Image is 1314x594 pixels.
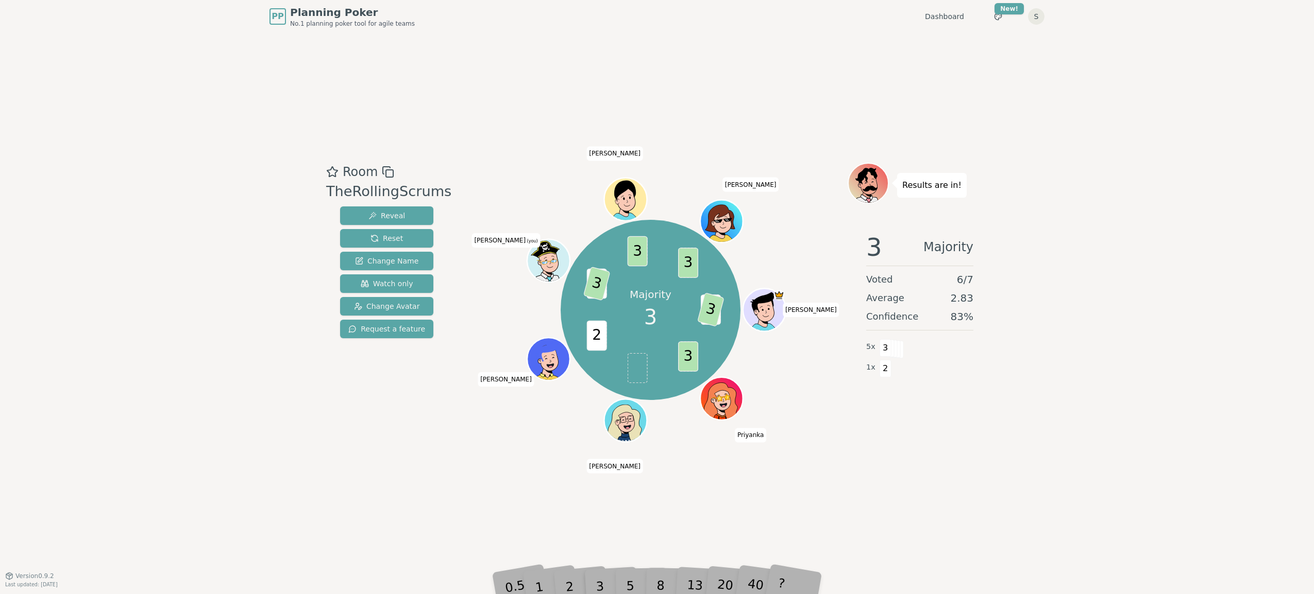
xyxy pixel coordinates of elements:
span: Click to change your name [471,233,540,248]
span: Watch only [361,278,413,289]
span: PP [272,10,283,23]
span: Change Avatar [354,301,420,311]
span: 3 [678,342,698,372]
button: Watch only [340,274,433,293]
span: 3 [644,302,657,333]
span: Click to change your name [586,459,643,473]
span: Version 0.9.2 [15,572,54,580]
p: Majority [630,287,671,302]
span: Voted [866,272,893,287]
span: Click to change your name [586,146,643,161]
span: Click to change your name [722,177,779,191]
span: 83 % [951,309,973,324]
span: Planning Poker [290,5,415,20]
span: Reset [370,233,403,243]
span: 3 [866,235,882,259]
span: (you) [526,239,538,243]
span: 2 [586,321,607,351]
p: Results are in! [902,178,962,193]
button: New! [989,7,1007,26]
span: 1 x [866,362,875,373]
span: 3 [880,339,891,357]
span: Click to change your name [783,303,839,317]
span: 3 [697,293,724,327]
button: Click to change your avatar [528,240,568,281]
button: Reveal [340,206,433,225]
span: Request a feature [348,324,425,334]
span: 6 / 7 [957,272,973,287]
span: 2.83 [950,291,973,305]
span: 5 x [866,341,875,353]
span: 2 [880,360,891,377]
span: Reveal [368,211,405,221]
span: Confidence [866,309,918,324]
div: TheRollingScrums [326,181,451,202]
span: Last updated: [DATE] [5,582,58,587]
button: Add as favourite [326,163,339,181]
span: Click to change your name [735,428,766,442]
span: Antonio is the host [773,290,784,301]
a: Dashboard [925,11,964,22]
span: 3 [678,248,698,278]
span: 3 [627,236,647,267]
span: 3 [583,267,610,301]
button: Change Avatar [340,297,433,316]
span: Room [343,163,378,181]
button: Version0.9.2 [5,572,54,580]
button: S [1028,8,1045,25]
span: Click to change your name [478,372,534,387]
button: Request a feature [340,320,433,338]
a: PPPlanning PokerNo.1 planning poker tool for agile teams [269,5,415,28]
span: Average [866,291,904,305]
span: Change Name [355,256,418,266]
span: No.1 planning poker tool for agile teams [290,20,415,28]
button: Reset [340,229,433,248]
span: Majority [923,235,973,259]
div: New! [995,3,1024,14]
button: Change Name [340,252,433,270]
